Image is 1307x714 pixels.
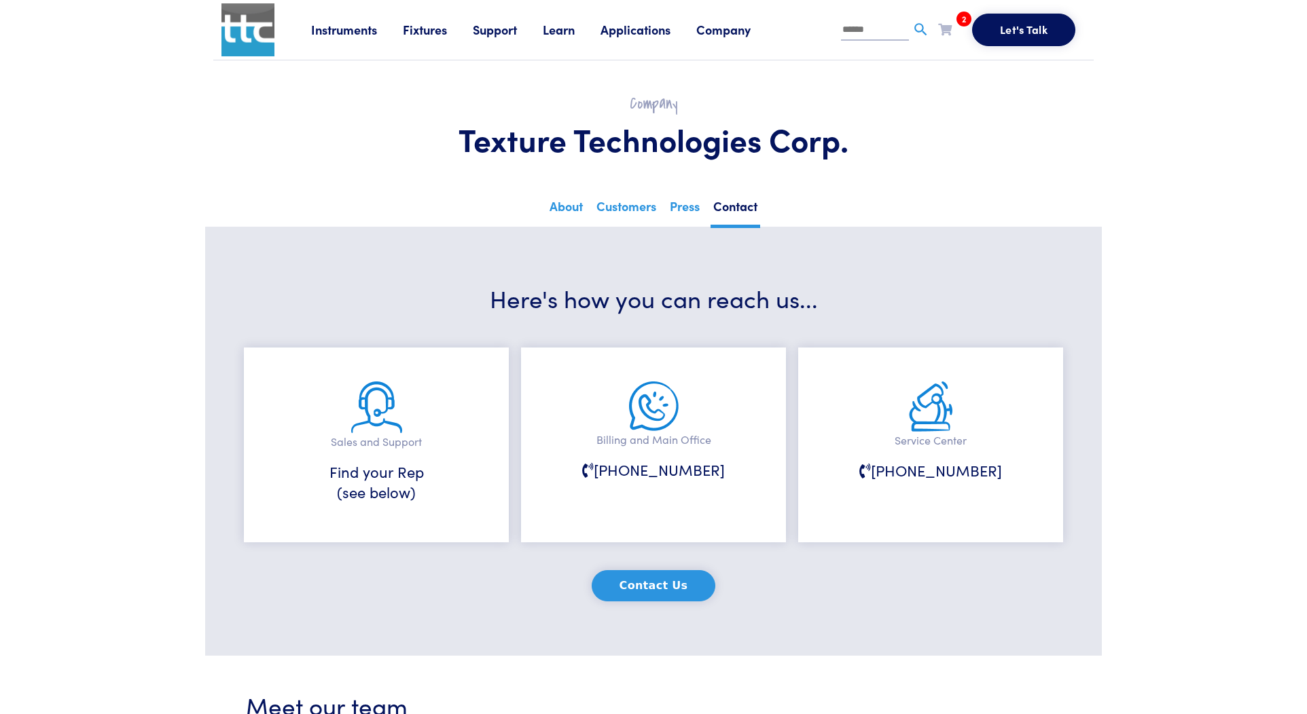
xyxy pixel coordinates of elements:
[555,459,752,481] h6: [PHONE_NUMBER]
[246,119,1061,159] h1: Texture Technologies Corp.
[956,12,971,26] span: 2
[311,21,403,38] a: Instruments
[246,93,1061,114] h2: Company
[667,195,702,225] a: Press
[547,195,586,225] a: About
[278,462,475,504] h6: Find your Rep (see below)
[221,3,274,56] img: ttc_logo_1x1_v1.0.png
[403,21,473,38] a: Fixtures
[832,432,1029,449] p: Service Center
[909,381,952,432] img: service.png
[351,381,402,433] img: sales-and-support.png
[555,431,752,449] p: Billing and Main Office
[246,281,1061,314] h3: Here's how you can reach us...
[972,14,1075,46] button: Let's Talk
[629,381,679,431] img: main-office.png
[696,21,776,38] a: Company
[473,21,543,38] a: Support
[278,433,475,451] p: Sales and Support
[711,195,760,228] a: Contact
[832,460,1029,481] h6: [PHONE_NUMBER]
[938,20,952,37] a: 2
[543,21,601,38] a: Learn
[592,570,716,601] button: Contact Us
[594,195,659,225] a: Customers
[601,21,696,38] a: Applications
